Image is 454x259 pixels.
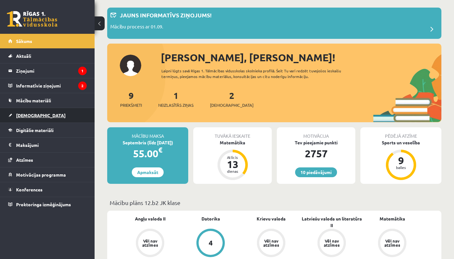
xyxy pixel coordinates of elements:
div: Sports un veselība [360,139,441,146]
legend: Informatīvie ziņojumi [16,78,87,93]
div: Vēl nav atzīmes [262,239,280,247]
span: Konferences [16,187,43,192]
a: Vēl nav atzīmes [120,229,180,258]
a: 10 piedāvājumi [295,167,337,177]
a: Mācību materiāli [8,93,87,108]
a: Vēl nav atzīmes [241,229,301,258]
div: dienas [223,169,242,173]
a: Vēl nav atzīmes [362,229,422,258]
p: Jauns informatīvs ziņojums! [120,11,212,19]
span: Neizlasītās ziņas [158,102,194,108]
a: 1Neizlasītās ziņas [158,90,194,108]
div: Motivācija [277,127,355,139]
span: Digitālie materiāli [16,127,54,133]
span: Sākums [16,38,32,44]
a: Proktoringa izmēģinājums [8,197,87,212]
legend: Ziņojumi [16,63,87,78]
a: Angļu valoda II [135,215,166,222]
span: Aktuāli [16,53,31,59]
a: Maksājumi [8,138,87,152]
div: Atlicis [223,155,242,159]
span: Proktoringa izmēģinājums [16,202,71,207]
a: [DEMOGRAPHIC_DATA] [8,108,87,123]
div: [PERSON_NAME], [PERSON_NAME]! [161,50,441,65]
a: Sākums [8,34,87,48]
a: Matemātika [380,215,405,222]
a: Digitālie materiāli [8,123,87,137]
div: 55.00 [107,146,188,161]
a: 2[DEMOGRAPHIC_DATA] [210,90,253,108]
div: Laipni lūgts savā Rīgas 1. Tālmācības vidusskolas skolnieka profilā. Šeit Tu vari redzēt tuvojošo... [161,68,362,79]
div: 4 [209,239,213,246]
span: [DEMOGRAPHIC_DATA] [210,102,253,108]
a: 4 [180,229,241,258]
a: Vēl nav atzīmes [301,229,362,258]
a: Matemātika Atlicis 13 dienas [193,139,272,181]
a: 9Priekšmeti [120,90,142,108]
p: Mācību process ar 01.09. [110,23,163,32]
div: 9 [392,155,410,166]
div: Vēl nav atzīmes [323,239,340,247]
a: Aktuāli [8,49,87,63]
span: [DEMOGRAPHIC_DATA] [16,112,66,118]
span: Motivācijas programma [16,172,66,178]
a: Krievu valoda [257,215,286,222]
a: Ziņojumi1 [8,63,87,78]
a: Konferences [8,182,87,197]
div: Vēl nav atzīmes [141,239,159,247]
div: Tuvākā ieskaite [193,127,272,139]
a: Motivācijas programma [8,167,87,182]
a: Datorika [201,215,220,222]
a: Apmaksāt [132,167,164,177]
a: Informatīvie ziņojumi2 [8,78,87,93]
div: 2757 [277,146,355,161]
i: 1 [78,67,87,75]
span: Priekšmeti [120,102,142,108]
div: Tev pieejamie punkti [277,139,355,146]
span: Mācību materiāli [16,98,51,103]
div: 13 [223,159,242,169]
a: Rīgas 1. Tālmācības vidusskola [7,11,57,27]
div: Mācību maksa [107,127,188,139]
div: Pēdējā atzīme [360,127,441,139]
a: Atzīmes [8,153,87,167]
div: Matemātika [193,139,272,146]
span: € [158,145,162,154]
legend: Maksājumi [16,138,87,152]
i: 2 [78,81,87,90]
div: balles [392,166,410,169]
p: Mācību plāns 12.b2 JK klase [110,198,439,207]
a: Sports un veselība 9 balles [360,139,441,181]
a: Jauns informatīvs ziņojums! Mācību process ar 01.09. [110,11,438,36]
span: Atzīmes [16,157,33,163]
div: Vēl nav atzīmes [383,239,401,247]
a: Latviešu valoda un literatūra II [301,215,362,229]
div: Septembris (līdz [DATE]) [107,139,188,146]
